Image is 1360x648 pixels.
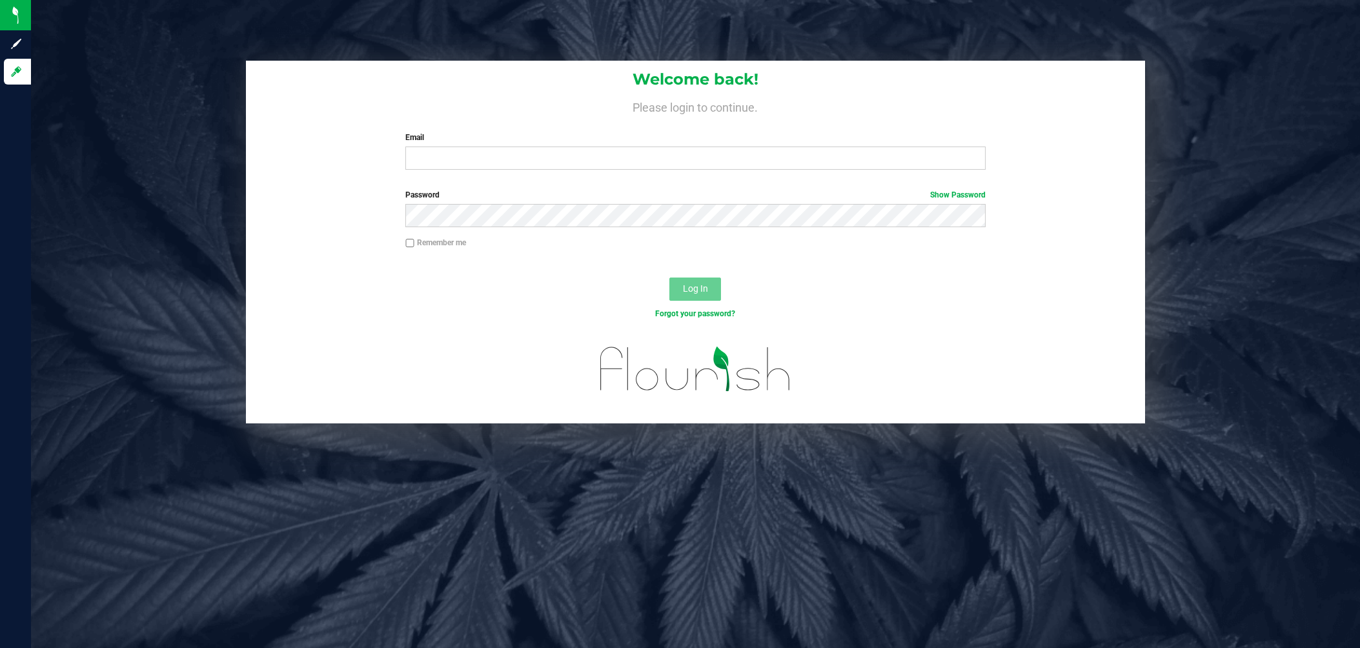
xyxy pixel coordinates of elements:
[405,190,440,199] span: Password
[246,71,1145,88] h1: Welcome back!
[655,309,735,318] a: Forgot your password?
[10,65,23,78] inline-svg: Log in
[405,239,414,248] input: Remember me
[683,283,708,294] span: Log In
[246,98,1145,114] h4: Please login to continue.
[405,237,466,248] label: Remember me
[583,333,807,405] img: flourish_logo.svg
[930,190,986,199] a: Show Password
[405,132,985,143] label: Email
[669,278,721,301] button: Log In
[10,37,23,50] inline-svg: Sign up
